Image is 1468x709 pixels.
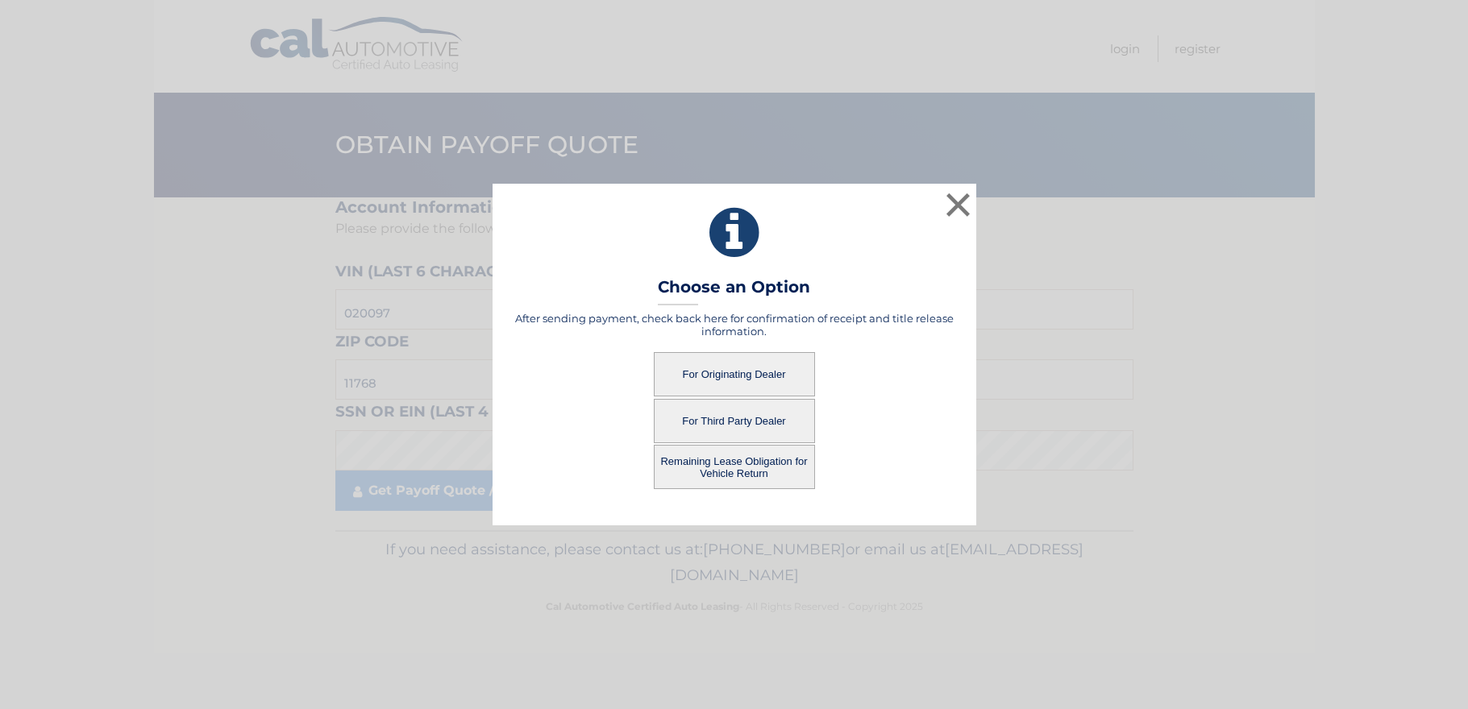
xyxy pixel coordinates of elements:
[654,445,815,489] button: Remaining Lease Obligation for Vehicle Return
[942,189,975,221] button: ×
[513,312,956,338] h5: After sending payment, check back here for confirmation of receipt and title release information.
[654,352,815,396] button: For Originating Dealer
[658,277,810,305] h3: Choose an Option
[654,399,815,443] button: For Third Party Dealer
